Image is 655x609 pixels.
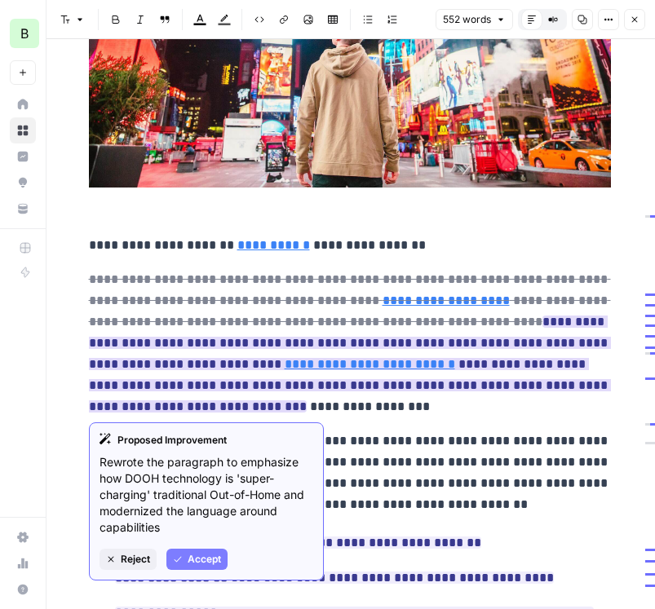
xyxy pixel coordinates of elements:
button: Workspace: Blindspot [10,13,36,54]
a: Usage [10,550,36,576]
button: Reject [100,549,157,570]
a: Opportunities [10,170,36,196]
a: Settings [10,524,36,550]
span: 552 words [443,12,491,27]
span: B [20,24,29,43]
button: 552 words [436,9,513,30]
a: Your Data [10,196,36,222]
div: Proposed Improvement [100,433,313,448]
span: Reject [121,552,150,567]
button: Accept [166,549,228,570]
span: Accept [188,552,221,567]
p: Rewrote the paragraph to emphasize how DOOH technology is 'super-charging' traditional Out-of-Hom... [100,454,313,536]
button: Help + Support [10,576,36,602]
a: Home [10,91,36,117]
a: Insights [10,143,36,170]
a: Browse [10,117,36,143]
